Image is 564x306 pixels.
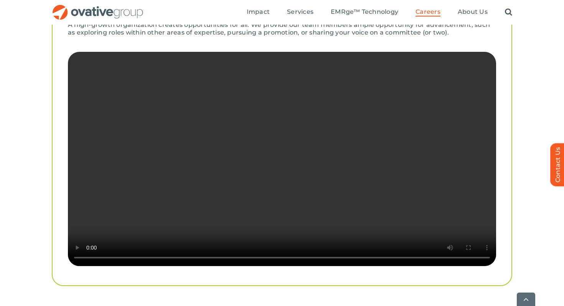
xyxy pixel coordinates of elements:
[52,4,144,11] a: OG_Full_horizontal_RGB
[505,8,512,17] a: Search
[247,8,270,17] a: Impact
[331,8,398,17] a: EMRge™ Technology
[68,21,496,36] p: A high-growth organization creates opportunities for all. We provide our team members ample oppor...
[68,52,496,266] video: Sorry, your browser doesn't support embedded videos.
[458,8,488,17] a: About Us
[416,8,440,17] a: Careers
[287,8,313,17] a: Services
